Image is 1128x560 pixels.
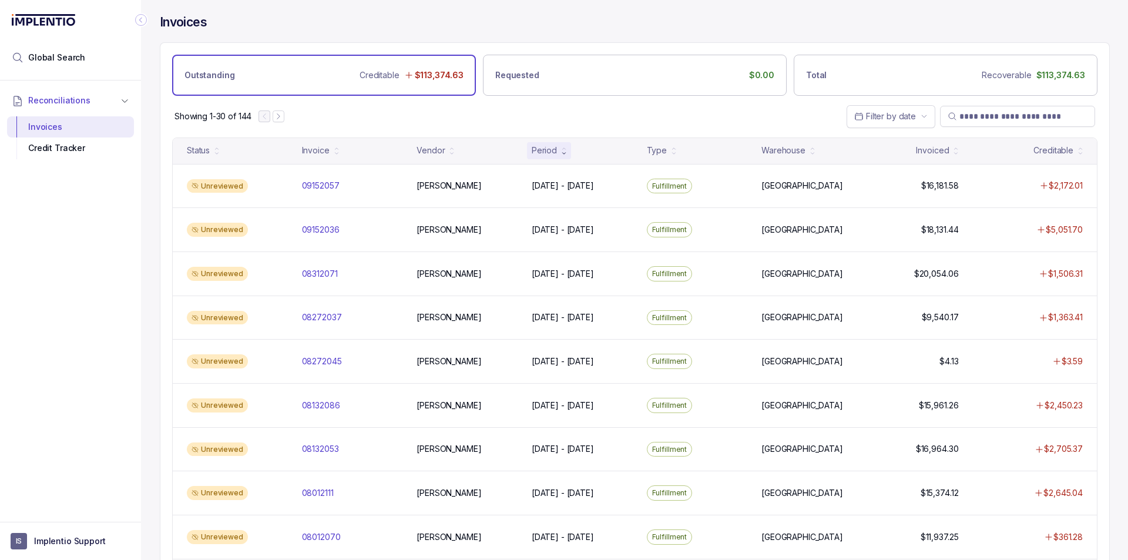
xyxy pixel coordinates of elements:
div: Vendor [417,145,445,156]
p: [GEOGRAPHIC_DATA] [761,224,843,236]
p: Fulfillment [652,180,687,192]
p: 08132086 [302,400,340,411]
p: Fulfillment [652,312,687,324]
p: [PERSON_NAME] [417,443,481,455]
p: 08272037 [302,311,342,323]
p: $113,374.63 [415,69,464,81]
div: Unreviewed [187,530,248,544]
div: Invoices [16,116,125,138]
p: $361.28 [1053,531,1083,543]
p: [PERSON_NAME] [417,311,481,323]
p: [DATE] - [DATE] [532,224,594,236]
p: $20,054.06 [914,268,959,280]
p: [DATE] - [DATE] [532,443,594,455]
button: Reconciliations [7,88,134,113]
div: Reconciliations [7,114,134,162]
p: $113,374.63 [1036,69,1085,81]
div: Unreviewed [187,442,248,457]
p: $2,450.23 [1045,400,1083,411]
p: [PERSON_NAME] [417,487,481,499]
p: Recoverable [982,69,1031,81]
p: Fulfillment [652,224,687,236]
p: $3.59 [1062,356,1083,367]
p: Creditable [360,69,399,81]
p: $0.00 [749,69,774,81]
p: [PERSON_NAME] [417,180,481,192]
p: [GEOGRAPHIC_DATA] [761,311,843,323]
p: [PERSON_NAME] [417,268,481,280]
p: [PERSON_NAME] [417,400,481,411]
p: $16,964.30 [916,443,959,455]
p: 08132053 [302,443,339,455]
div: Collapse Icon [134,13,148,27]
span: Global Search [28,52,85,63]
span: User initials [11,533,27,549]
p: [GEOGRAPHIC_DATA] [761,268,843,280]
p: [PERSON_NAME] [417,356,481,367]
p: $15,374.12 [921,487,959,499]
div: Status [187,145,210,156]
div: Invoice [302,145,330,156]
p: Implentio Support [34,535,106,547]
div: Creditable [1033,145,1073,156]
p: [PERSON_NAME] [417,531,481,543]
div: Warehouse [761,145,805,156]
div: Unreviewed [187,311,248,325]
button: Date Range Picker [847,105,935,128]
p: $2,705.37 [1044,443,1083,455]
p: [PERSON_NAME] [417,224,481,236]
p: [DATE] - [DATE] [532,400,594,411]
span: Reconciliations [28,95,90,106]
div: Credit Tracker [16,138,125,159]
p: [DATE] - [DATE] [532,487,594,499]
p: 09152057 [302,180,340,192]
search: Date Range Picker [854,110,916,122]
p: [DATE] - [DATE] [532,180,594,192]
p: $2,172.01 [1049,180,1083,192]
button: User initialsImplentio Support [11,533,130,549]
h4: Invoices [160,14,207,31]
p: 08272045 [302,356,342,367]
p: $9,540.17 [922,311,959,323]
div: Unreviewed [187,354,248,368]
p: Fulfillment [652,444,687,455]
p: [DATE] - [DATE] [532,531,594,543]
p: 08012111 [302,487,334,499]
p: $1,363.41 [1048,311,1083,323]
p: 08012070 [302,531,341,543]
p: [GEOGRAPHIC_DATA] [761,443,843,455]
div: Unreviewed [187,223,248,237]
div: Type [647,145,667,156]
p: [GEOGRAPHIC_DATA] [761,400,843,411]
p: Fulfillment [652,356,687,367]
p: $11,937.25 [921,531,959,543]
div: Period [532,145,557,156]
p: [GEOGRAPHIC_DATA] [761,487,843,499]
p: 08312071 [302,268,338,280]
p: Requested [495,69,539,81]
p: $2,645.04 [1043,487,1083,499]
div: Unreviewed [187,179,248,193]
p: Fulfillment [652,487,687,499]
div: Unreviewed [187,267,248,281]
p: [DATE] - [DATE] [532,356,594,367]
div: Unreviewed [187,398,248,413]
p: [GEOGRAPHIC_DATA] [761,356,843,367]
p: $4.13 [939,356,958,367]
p: $5,051.70 [1046,224,1083,236]
p: [DATE] - [DATE] [532,268,594,280]
p: [DATE] - [DATE] [532,311,594,323]
p: $16,181.58 [921,180,959,192]
div: Unreviewed [187,486,248,500]
p: Fulfillment [652,268,687,280]
div: Invoiced [916,145,949,156]
p: Showing 1-30 of 144 [174,110,251,122]
p: $15,961.26 [919,400,959,411]
p: Total [806,69,827,81]
div: Remaining page entries [174,110,251,122]
p: 09152036 [302,224,340,236]
p: [GEOGRAPHIC_DATA] [761,180,843,192]
p: $1,506.31 [1048,268,1083,280]
p: [GEOGRAPHIC_DATA] [761,531,843,543]
p: Fulfillment [652,531,687,543]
